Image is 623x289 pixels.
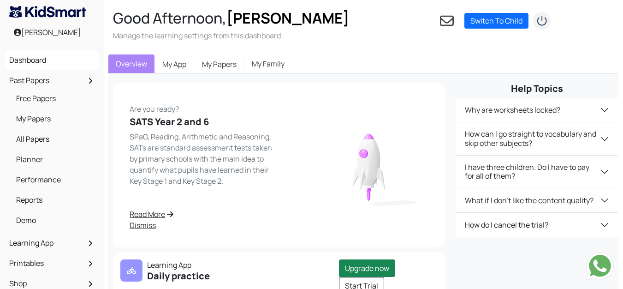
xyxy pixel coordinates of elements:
h2: Good Afternoon, [113,9,350,27]
a: Reports [14,192,95,208]
a: Free Papers [14,90,95,106]
p: Are you ready? [130,100,273,114]
a: Read More [130,209,273,220]
a: All Papers [14,131,95,147]
h3: Manage the learning settings from this dashboard [113,30,350,41]
img: Send whatsapp message to +442080035976 [586,252,614,280]
a: Upgrade now [339,259,395,277]
h5: Daily practice [120,271,273,282]
a: Demo [14,212,95,228]
img: logout2.png [533,12,551,30]
a: Planner [14,151,95,167]
a: Printables [7,255,97,271]
h5: SATS Year 2 and 6 [130,116,273,127]
a: My App [154,54,194,74]
a: Dashboard [7,52,97,68]
a: Past Papers [7,72,97,88]
p: SPaG, Reading, Arithmetic and Reasoning. SATs are standard assessment tests taken by primary scho... [130,131,273,187]
a: My Family [244,54,292,73]
a: My Papers [194,54,244,74]
a: Switch To Child [464,13,528,29]
a: Learning App [7,235,97,251]
img: rocket [310,121,428,210]
a: Overview [108,54,154,73]
button: I have three children. Do I have to pay for all of them? [456,156,618,188]
a: My Papers [14,111,95,126]
button: What if I don't like the content quality? [456,188,618,212]
a: Dismiss [130,220,273,231]
button: How do I cancel the trial? [456,213,618,237]
h5: Help Topics [456,83,618,94]
a: Performance [14,172,95,187]
button: Why are worksheets locked? [456,98,618,122]
span: [PERSON_NAME] [226,8,350,28]
p: Learning App [120,259,273,271]
img: KidSmart logo [9,6,86,18]
button: How can I go straight to vocabulary and skip other subjects? [456,122,618,155]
